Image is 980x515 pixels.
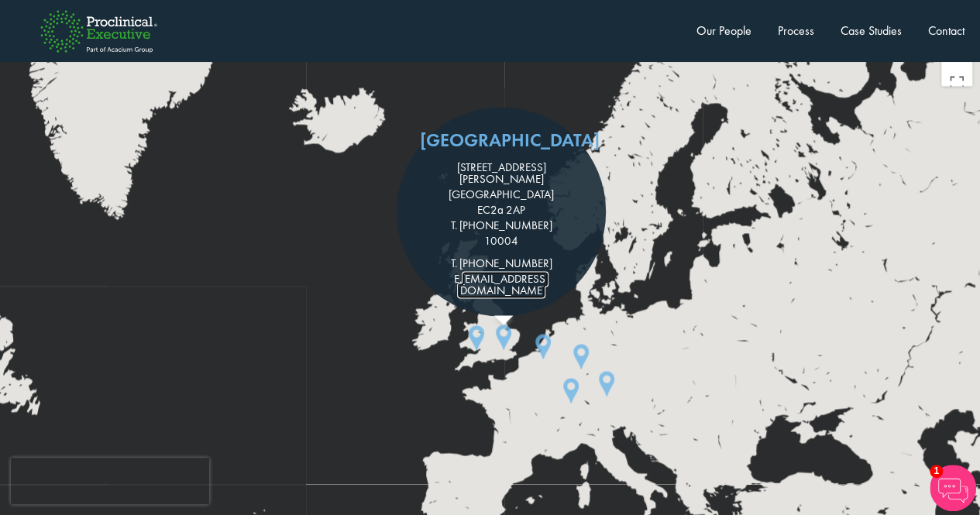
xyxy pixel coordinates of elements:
[420,236,583,248] p: 10004
[11,458,209,504] iframe: reCAPTCHA
[841,22,902,39] a: Case Studies
[941,55,972,86] button: Toggle fullscreen view
[928,22,965,39] a: Contact
[420,190,583,201] p: [GEOGRAPHIC_DATA]
[420,221,583,232] p: T. [PHONE_NUMBER]
[930,465,976,511] img: Chatbot
[420,274,583,297] p: E.
[778,22,814,39] a: Process
[696,22,751,39] a: Our People
[420,130,583,150] h2: [GEOGRAPHIC_DATA]
[420,205,583,217] p: EC2a 2AP
[457,272,548,299] a: [EMAIL_ADDRESS][DOMAIN_NAME]
[930,465,943,478] span: 1
[420,259,583,270] p: T. [PHONE_NUMBER]
[420,163,583,186] p: [STREET_ADDRESS][PERSON_NAME]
